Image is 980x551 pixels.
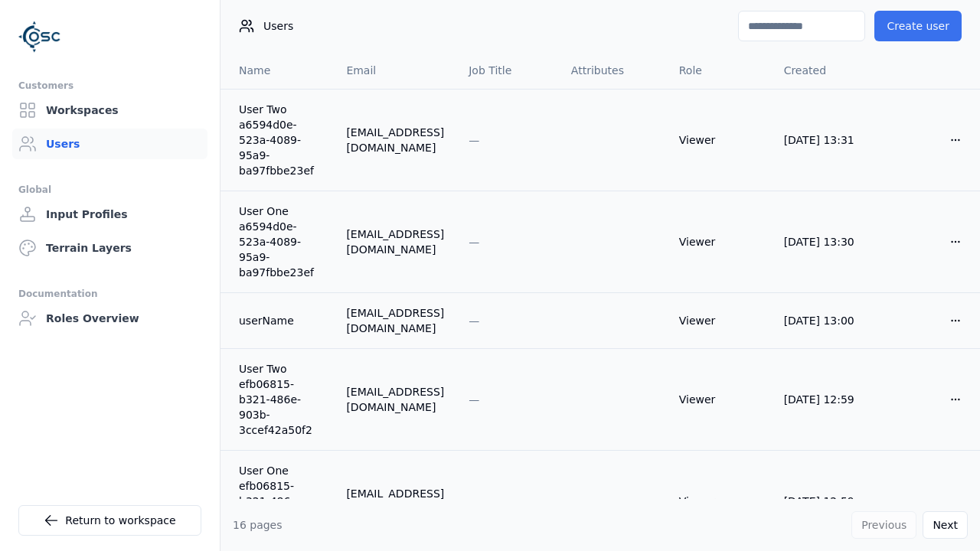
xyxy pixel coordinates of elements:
div: [DATE] 12:59 [784,494,865,509]
a: Terrain Layers [12,233,207,263]
div: [EMAIL_ADDRESS][DOMAIN_NAME] [346,227,444,257]
a: User One efb06815-b321-486e-903b-3ccef42a50f2 [239,463,322,540]
a: Workspaces [12,95,207,126]
th: Job Title [456,52,559,89]
span: 16 pages [233,519,283,531]
span: — [469,495,479,507]
div: [DATE] 12:59 [784,392,865,407]
span: — [469,315,479,327]
div: Documentation [18,285,201,303]
img: Logo [18,15,61,58]
div: Viewer [679,392,759,407]
a: User One a6594d0e-523a-4089-95a9-ba97fbbe23ef [239,204,322,280]
a: Roles Overview [12,303,207,334]
div: [EMAIL_ADDRESS][DOMAIN_NAME] [346,486,444,517]
a: userName [239,313,322,328]
a: User Two efb06815-b321-486e-903b-3ccef42a50f2 [239,361,322,438]
th: Name [220,52,334,89]
a: User Two a6594d0e-523a-4089-95a9-ba97fbbe23ef [239,102,322,178]
div: [DATE] 13:30 [784,234,865,249]
div: [DATE] 13:31 [784,132,865,148]
div: Viewer [679,132,759,148]
div: Global [18,181,201,199]
div: [DATE] 13:00 [784,313,865,328]
span: — [469,134,479,146]
span: — [469,236,479,248]
span: — [469,393,479,406]
a: Return to workspace [18,505,201,536]
th: Email [334,52,456,89]
div: [EMAIL_ADDRESS][DOMAIN_NAME] [346,305,444,336]
div: [EMAIL_ADDRESS][DOMAIN_NAME] [346,384,444,415]
div: Viewer [679,234,759,249]
button: Next [923,511,968,539]
a: Input Profiles [12,199,207,230]
th: Role [667,52,772,89]
button: Create user [874,11,962,41]
th: Created [772,52,877,89]
div: Viewer [679,494,759,509]
div: Viewer [679,313,759,328]
a: Users [12,129,207,159]
th: Attributes [559,52,667,89]
span: Users [263,18,293,34]
div: [EMAIL_ADDRESS][DOMAIN_NAME] [346,125,444,155]
div: Customers [18,77,201,95]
